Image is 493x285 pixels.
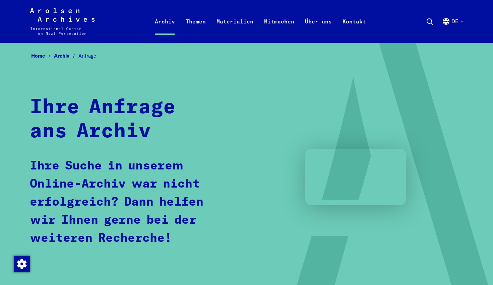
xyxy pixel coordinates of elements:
[54,53,78,59] a: Archiv
[149,8,371,35] nav: Primär
[337,16,371,43] a: Kontakt
[14,256,30,272] img: Zustimmung ändern
[149,16,180,43] a: Archiv
[211,16,259,43] a: Materialien
[31,53,54,59] a: Home
[30,157,235,247] p: Ihre Suche in unserem Online-Archiv war nicht erfolgreich? Dann helfen wir Ihnen gerne bei der we...
[442,17,463,42] button: Deutsch, Sprachauswahl
[259,16,300,43] a: Mitmachen
[30,97,176,142] strong: Ihre Anfrage ans Archiv
[300,16,337,43] a: Über uns
[30,51,463,61] nav: Breadcrumb
[180,16,211,43] a: Themen
[78,53,96,59] span: Anfrage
